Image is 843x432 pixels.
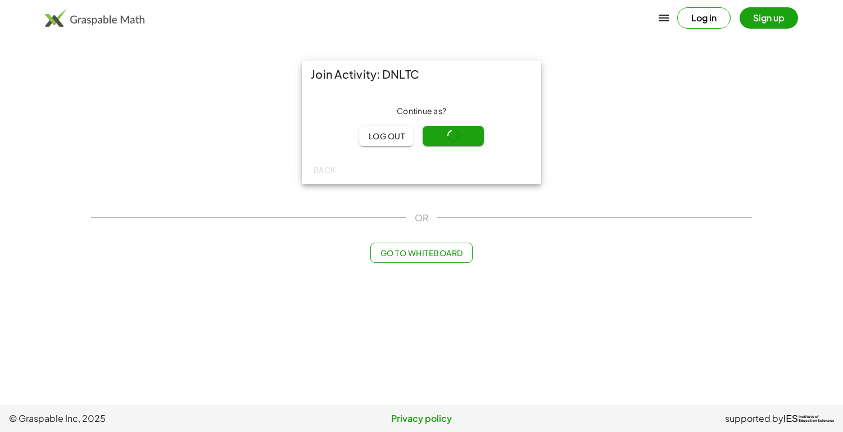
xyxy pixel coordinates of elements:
[9,412,284,425] span: © Graspable Inc, 2025
[302,61,541,88] div: Join Activity: DNLTC
[740,7,798,29] button: Sign up
[311,106,532,117] div: Continue as ?
[359,126,414,146] button: Log out
[725,412,783,425] span: supported by
[380,248,463,258] span: Go to Whiteboard
[783,412,834,425] a: IESInstitute ofEducation Sciences
[370,243,472,263] button: Go to Whiteboard
[415,211,428,225] span: OR
[783,413,798,424] span: IES
[284,412,559,425] a: Privacy policy
[368,131,405,141] span: Log out
[799,415,834,423] span: Institute of Education Sciences
[677,7,731,29] button: Log in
